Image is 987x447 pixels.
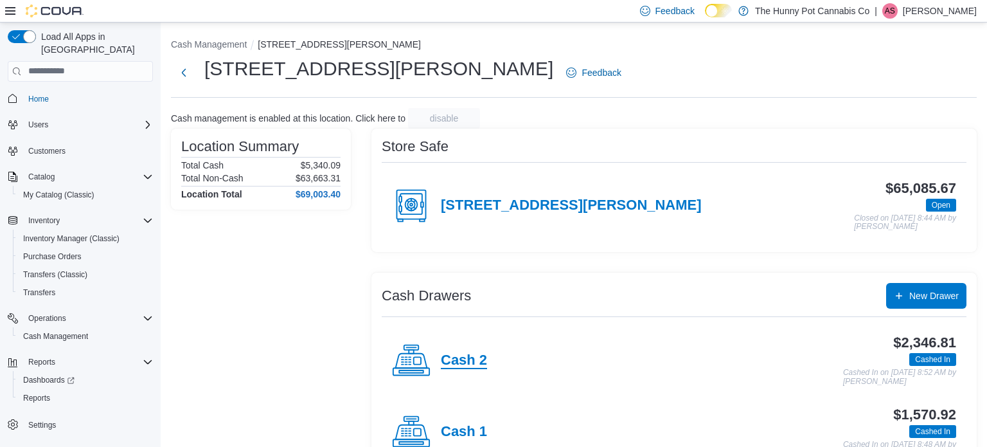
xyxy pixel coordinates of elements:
button: Purchase Orders [13,248,158,266]
button: Inventory Manager (Classic) [13,230,158,248]
a: Cash Management [18,329,93,344]
span: Feedback [655,5,695,17]
p: [PERSON_NAME] [903,3,977,19]
span: Users [28,120,48,130]
button: New Drawer [886,283,966,309]
button: Reports [23,354,60,370]
span: Transfers [18,285,153,300]
span: New Drawer [909,289,959,302]
h4: Cash 2 [441,352,487,369]
a: My Catalog (Classic) [18,187,100,203]
a: Transfers [18,285,60,300]
span: Reports [23,393,50,403]
h6: Total Cash [181,160,224,170]
span: Cash Management [23,331,88,342]
span: Open [932,199,950,211]
button: Transfers [13,284,158,302]
span: Inventory Manager (Classic) [23,233,120,244]
button: Transfers (Classic) [13,266,158,284]
span: Feedback [582,66,621,79]
span: Reports [23,354,153,370]
span: Purchase Orders [18,249,153,264]
h3: $2,346.81 [893,335,956,351]
button: Catalog [3,168,158,186]
span: AS [885,3,895,19]
span: Cashed In [915,426,950,437]
button: Operations [3,309,158,327]
span: Open [926,199,956,212]
input: Dark Mode [705,4,732,17]
span: Reports [18,390,153,406]
span: Cash Management [18,329,153,344]
span: Dashboards [23,375,75,385]
span: Load All Apps in [GEOGRAPHIC_DATA] [36,30,153,56]
a: Home [23,91,54,107]
span: Dark Mode [705,17,706,18]
button: Operations [23,311,71,326]
h4: [STREET_ADDRESS][PERSON_NAME] [441,197,702,214]
span: Customers [23,143,153,159]
span: Transfers (Classic) [18,267,153,282]
span: Cashed In [909,425,956,438]
h4: $69,003.40 [296,189,341,199]
span: Catalog [23,169,153,185]
button: Cash Management [13,327,158,345]
span: Cashed In [915,354,950,365]
p: The Hunny Pot Cannabis Co [755,3,869,19]
button: Cash Management [171,39,247,50]
h3: Store Safe [382,139,449,154]
span: Inventory Manager (Classic) [18,231,153,246]
span: My Catalog (Classic) [23,190,94,200]
button: Inventory [3,212,158,230]
nav: An example of EuiBreadcrumbs [171,38,977,53]
p: Closed on [DATE] 8:44 AM by [PERSON_NAME] [854,214,956,232]
h4: Location Total [181,189,242,199]
div: Andre Savard [882,3,898,19]
button: disable [408,108,480,129]
span: Home [23,91,153,107]
span: Transfers [23,287,55,298]
button: Reports [13,389,158,407]
a: Purchase Orders [18,249,87,264]
span: Users [23,117,153,132]
button: Inventory [23,213,65,228]
a: Feedback [561,60,626,86]
img: Cova [26,5,84,17]
button: Home [3,89,158,108]
span: Operations [28,313,66,324]
button: Reports [3,353,158,371]
span: My Catalog (Classic) [18,187,153,203]
button: Next [171,60,197,86]
a: Settings [23,417,61,433]
p: Cashed In on [DATE] 8:52 AM by [PERSON_NAME] [843,369,956,386]
a: Inventory Manager (Classic) [18,231,125,246]
span: Catalog [28,172,55,182]
p: $5,340.09 [301,160,341,170]
h1: [STREET_ADDRESS][PERSON_NAME] [204,56,553,82]
button: Users [23,117,53,132]
a: Dashboards [18,372,80,388]
h6: Total Non-Cash [181,173,244,183]
button: Catalog [23,169,60,185]
h4: Cash 1 [441,424,487,441]
button: Settings [3,415,158,433]
span: Inventory [23,213,153,228]
span: Transfers (Classic) [23,269,87,280]
p: | [875,3,877,19]
span: disable [430,112,458,125]
span: Settings [28,420,56,430]
span: Purchase Orders [23,251,82,262]
span: Cashed In [909,353,956,366]
h3: Location Summary [181,139,299,154]
span: Reports [28,357,55,367]
h3: Cash Drawers [382,288,471,304]
p: $63,663.31 [296,173,341,183]
p: Cash management is enabled at this location. Click here to [171,113,405,123]
a: Customers [23,143,71,159]
a: Transfers (Classic) [18,267,93,282]
h3: $65,085.67 [885,181,956,196]
button: My Catalog (Classic) [13,186,158,204]
button: Users [3,116,158,134]
a: Dashboards [13,371,158,389]
span: Home [28,94,49,104]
